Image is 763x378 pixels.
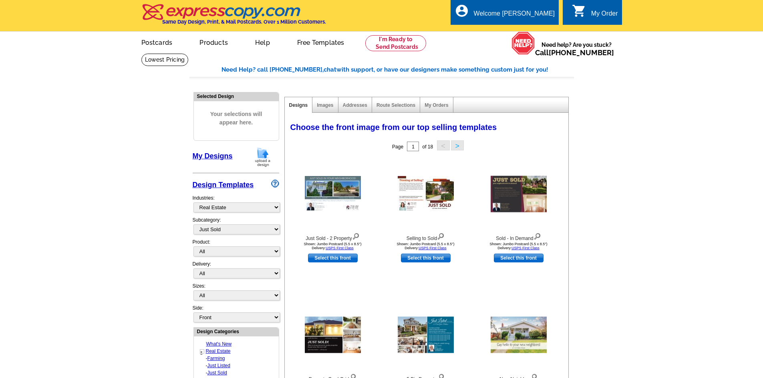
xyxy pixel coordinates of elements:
[425,102,448,108] a: My Orders
[305,176,361,212] img: Just Sold - 2 Property
[193,238,279,260] div: Product:
[187,32,241,51] a: Products
[290,123,497,132] span: Choose the front image from our top selling templates
[398,317,454,353] img: 5 Pic Property
[401,254,451,262] a: use this design
[326,246,354,250] a: USPS First Class
[200,362,278,369] div: -
[141,10,326,25] a: Same Day Design, Print, & Mail Postcards. Over 1 Million Customers.
[343,102,367,108] a: Addresses
[535,48,614,57] span: Call
[201,348,203,355] a: -
[193,282,279,304] div: Sizes:
[284,32,357,51] a: Free Templates
[422,144,433,150] span: of 18
[305,317,361,353] img: Property Card Grid
[572,9,618,19] a: shopping_cart My Order
[193,216,279,238] div: Subcategory:
[193,260,279,282] div: Delivery:
[437,140,450,150] button: <
[392,144,403,150] span: Page
[289,231,377,242] div: Just Sold - 2 Property
[650,353,763,378] iframe: LiveChat chat widget
[572,4,586,18] i: shopping_cart
[352,231,360,240] img: view design details
[207,363,230,368] a: Just Listed
[207,370,227,376] a: Just Sold
[289,102,308,108] a: Designs
[591,10,618,21] div: My Order
[382,242,470,250] div: Shown: Jumbo Postcard (5.5 x 8.5") Delivery:
[252,147,273,167] img: upload-design
[194,92,279,100] div: Selected Design
[207,356,225,361] a: Farming
[419,246,447,250] a: USPS First Class
[549,48,614,57] a: [PHONE_NUMBER]
[475,242,563,250] div: Shown: Jumbo Postcard (5.5 x 8.5") Delivery:
[376,102,415,108] a: Route Selections
[129,32,185,51] a: Postcards
[206,348,231,354] a: Real Estate
[308,254,358,262] a: use this design
[398,176,454,212] img: Selling to Sold
[206,341,232,347] a: What's New
[193,152,233,160] a: My Designs
[193,190,279,216] div: Industries:
[200,369,278,376] div: -
[324,66,336,73] span: chat
[535,41,618,57] span: Need help? Are you stuck?
[491,317,547,353] img: New Neighbor
[221,65,574,74] div: Need Help? call [PHONE_NUMBER], with support, or have our designers make something custom just fo...
[494,254,544,262] a: use this design
[382,231,470,242] div: Selling to Sold
[200,102,273,135] span: Your selections will appear here.
[533,231,541,240] img: view design details
[194,328,279,335] div: Design Categories
[437,231,445,240] img: view design details
[193,304,279,323] div: Side:
[162,19,326,25] h4: Same Day Design, Print, & Mail Postcards. Over 1 Million Customers.
[451,140,464,150] button: >
[475,231,563,242] div: Sold - In Demand
[289,242,377,250] div: Shown: Jumbo Postcard (5.5 x 8.5") Delivery:
[193,181,254,189] a: Design Templates
[317,102,333,108] a: Images
[511,32,535,55] img: help
[271,180,279,188] img: design-wizard-help-icon.png
[511,246,540,250] a: USPS First Class
[474,10,555,21] div: Welcome [PERSON_NAME]
[200,355,278,362] div: -
[242,32,283,51] a: Help
[491,176,547,212] img: Sold - In Demand
[455,4,469,18] i: account_circle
